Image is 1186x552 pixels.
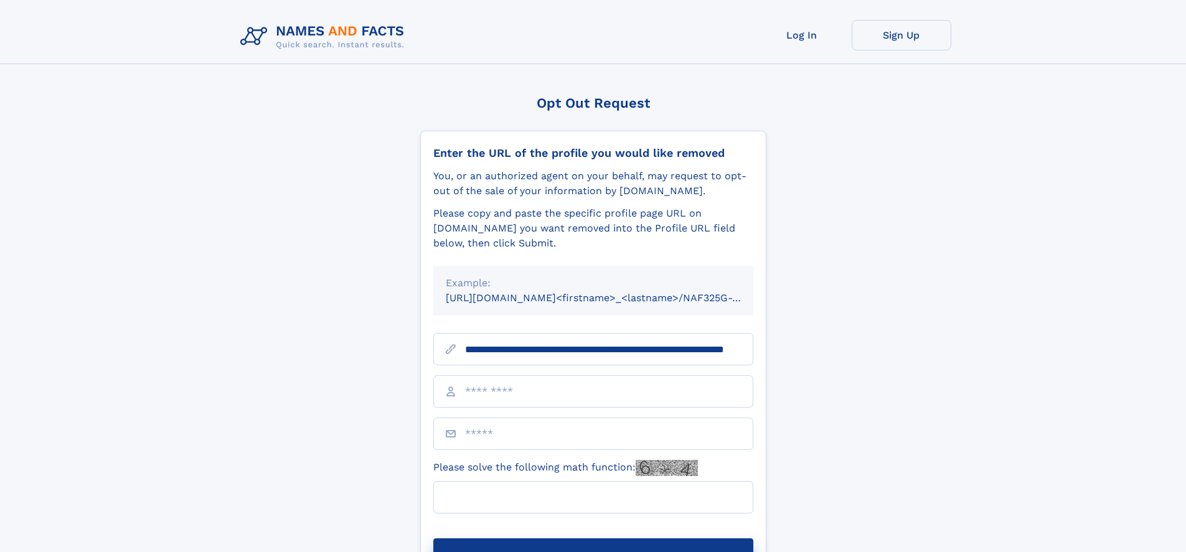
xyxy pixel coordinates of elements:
[852,20,951,50] a: Sign Up
[420,95,766,111] div: Opt Out Request
[235,20,415,54] img: Logo Names and Facts
[433,460,698,476] label: Please solve the following math function:
[433,206,753,251] div: Please copy and paste the specific profile page URL on [DOMAIN_NAME] you want removed into the Pr...
[433,169,753,199] div: You, or an authorized agent on your behalf, may request to opt-out of the sale of your informatio...
[446,276,741,291] div: Example:
[752,20,852,50] a: Log In
[446,292,777,304] small: [URL][DOMAIN_NAME]<firstname>_<lastname>/NAF325G-xxxxxxxx
[433,146,753,160] div: Enter the URL of the profile you would like removed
